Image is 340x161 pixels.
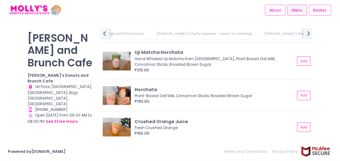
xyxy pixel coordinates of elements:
div: Horchata [135,86,295,93]
a: Terms and Conditions [224,146,270,157]
div: [PHONE_NUMBER] [28,107,93,113]
a: About [265,5,286,16]
div: Uji Matcha Horchata [135,49,295,56]
a: [PERSON_NAME]'s Brunch & Mains [259,28,332,39]
a: Menu [287,5,307,16]
span: Basket [313,8,327,13]
div: ₱210.00 [135,67,295,73]
b: [PERSON_NAME]’s Donuts and Brunch Cafe [28,73,89,84]
div: ₱190.00 [135,99,295,104]
div: Crushed Orange Juice [135,118,295,125]
p: [PERSON_NAME] and Brunch Cafe [28,32,93,69]
img: Crushed Orange Juice [103,118,131,137]
div: ₱155.00 [135,131,295,136]
button: Add [297,122,311,132]
div: 1st Floor, [GEOGRAPHIC_DATA], [GEOGRAPHIC_DATA], Brgy. [GEOGRAPHIC_DATA], [GEOGRAPHIC_DATA] [28,84,93,107]
button: see store hours [45,118,78,125]
img: logo [8,5,63,16]
span: About [269,8,281,13]
img: mcafee-secure [301,146,332,157]
a: Privacy Policy [270,146,301,157]
div: Fresh Crushed Orange [135,125,293,131]
div: Open [DATE] from 09:00 AM to 08:00 PM [28,112,93,125]
button: Add [297,91,311,100]
div: Hand Whisked Uji Matcha from [GEOGRAPHIC_DATA], Plant Based Oat Milk, Cinnamon Sticks, Roasted Br... [135,56,293,67]
div: Plant-Based Oat Milk, Cinnamon Sticks, Roasted Brown Sugar [135,93,293,99]
a: [PERSON_NAME]'s Fluffy Squares - Great for sharing! [151,28,258,39]
img: Horchata [103,86,131,105]
a: Powered by[DOMAIN_NAME] [8,149,65,154]
button: Add [297,56,311,66]
span: Menu [292,8,302,13]
img: Uji Matcha Horchata [103,52,131,70]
